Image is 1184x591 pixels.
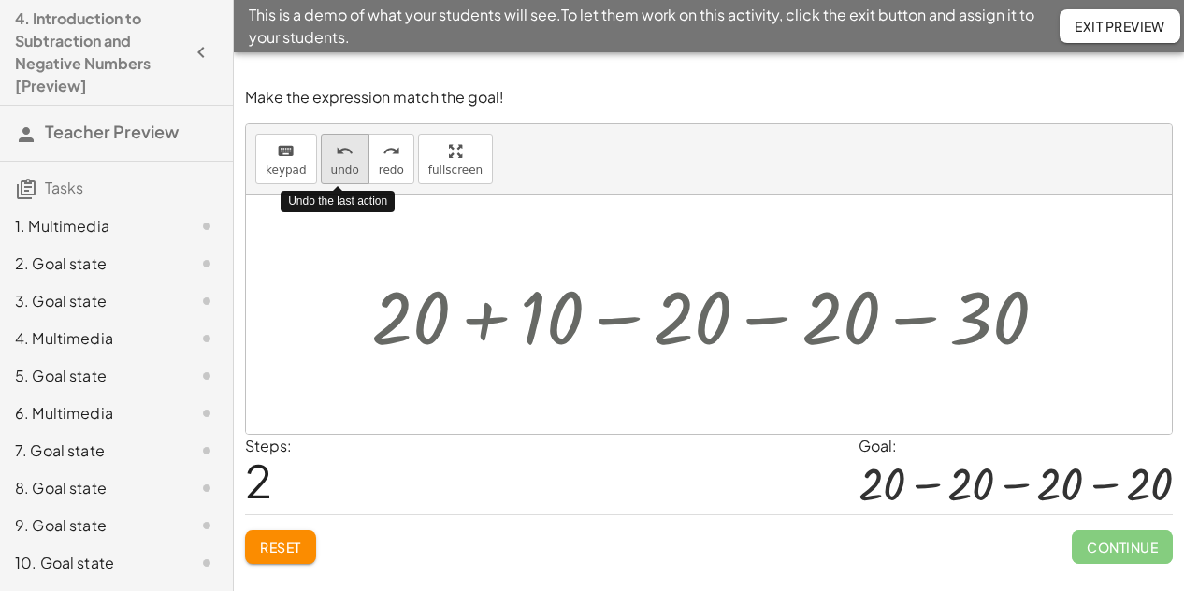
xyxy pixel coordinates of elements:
[195,440,218,462] i: Task not started.
[418,134,493,184] button: fullscreen
[15,215,166,238] div: 1. Multimedia
[15,552,166,574] div: 10. Goal state
[260,539,301,555] span: Reset
[15,402,166,425] div: 6. Multimedia
[15,440,166,462] div: 7. Goal state
[321,134,369,184] button: undoundo
[195,477,218,499] i: Task not started.
[383,140,400,163] i: redo
[195,365,218,387] i: Task not started.
[15,514,166,537] div: 9. Goal state
[245,87,1173,108] p: Make the expression match the goal!
[245,530,316,564] button: Reset
[331,164,359,177] span: undo
[859,435,1173,457] div: Goal:
[1060,9,1180,43] button: Exit Preview
[1075,18,1165,35] span: Exit Preview
[45,178,83,197] span: Tasks
[195,552,218,574] i: Task not started.
[195,252,218,275] i: Task not started.
[15,477,166,499] div: 8. Goal state
[15,7,184,97] h4: 4. Introduction to Subtraction and Negative Numbers [Preview]
[195,290,218,312] i: Task not started.
[15,327,166,350] div: 4. Multimedia
[15,365,166,387] div: 5. Goal state
[249,4,1060,49] span: This is a demo of what your students will see. To let them work on this activity, click the exit ...
[368,134,414,184] button: redoredo
[255,134,317,184] button: keyboardkeypad
[245,436,292,455] label: Steps:
[277,140,295,163] i: keyboard
[195,514,218,537] i: Task not started.
[336,140,354,163] i: undo
[379,164,404,177] span: redo
[15,252,166,275] div: 2. Goal state
[15,290,166,312] div: 3. Goal state
[266,164,307,177] span: keypad
[195,215,218,238] i: Task not started.
[281,191,395,212] div: Undo the last action
[245,452,272,509] span: 2
[428,164,483,177] span: fullscreen
[195,402,218,425] i: Task not started.
[195,327,218,350] i: Task not started.
[45,121,179,142] span: Teacher Preview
